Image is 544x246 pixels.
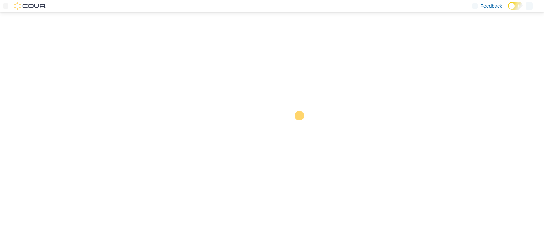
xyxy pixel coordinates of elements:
input: Dark Mode [508,2,523,10]
span: Feedback [481,2,502,10]
img: cova-loader [272,106,325,159]
img: Cova [14,2,46,10]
